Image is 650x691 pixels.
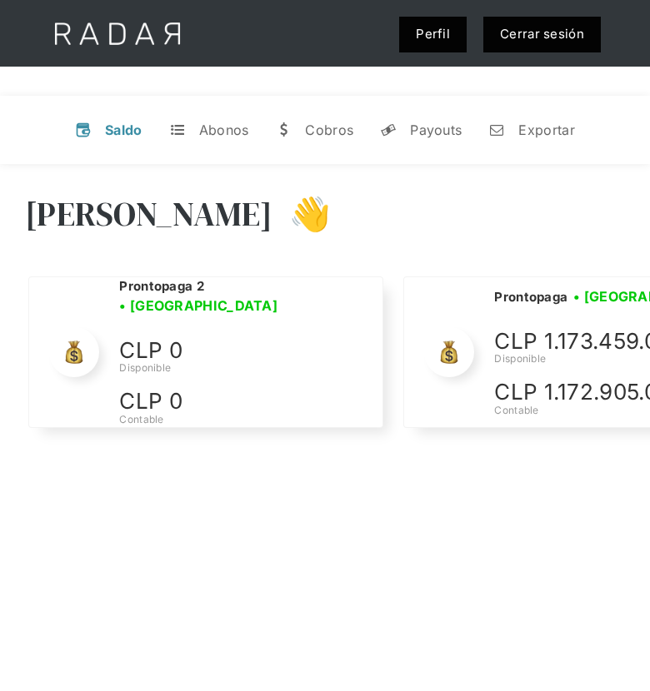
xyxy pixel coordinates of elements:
[399,17,467,52] a: Perfil
[518,122,574,138] div: Exportar
[119,333,369,368] p: CLP 0
[305,122,353,138] div: Cobros
[119,412,369,427] div: Contable
[494,289,567,306] h2: Prontopaga
[119,296,277,316] h3: • [GEOGRAPHIC_DATA]
[410,122,462,138] div: Payouts
[272,193,331,235] h3: 👋
[75,122,92,138] div: v
[488,122,505,138] div: n
[275,122,292,138] div: w
[119,360,369,375] div: Disponible
[169,122,186,138] div: t
[483,17,601,52] a: Cerrar sesión
[199,122,249,138] div: Abonos
[25,193,272,235] h3: [PERSON_NAME]
[105,122,142,138] div: Saldo
[119,278,204,295] h2: Prontopaga 2
[119,384,369,419] p: CLP 0
[380,122,397,138] div: y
